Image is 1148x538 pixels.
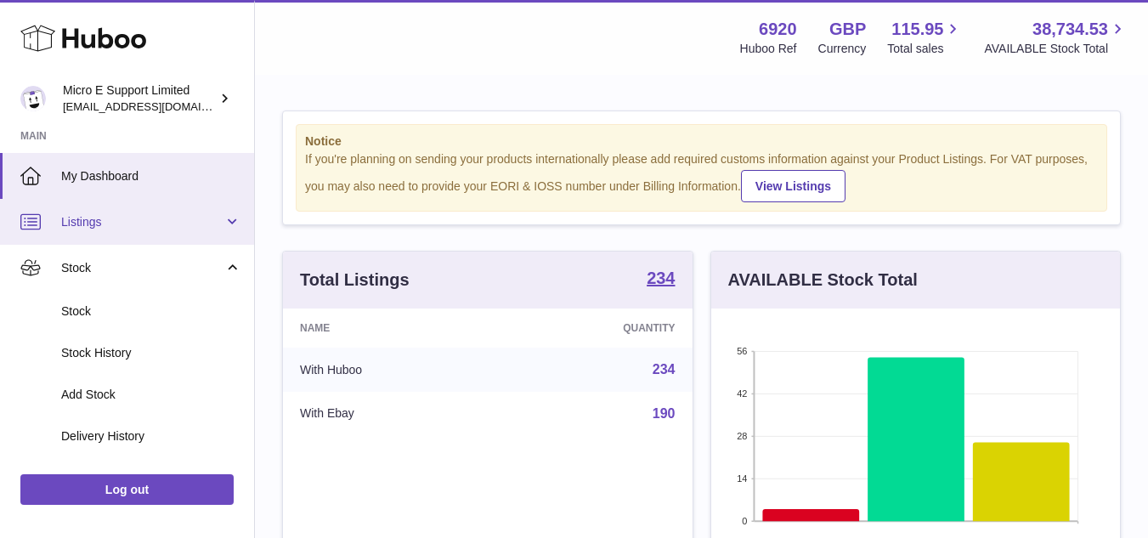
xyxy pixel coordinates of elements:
text: 56 [737,346,747,356]
div: If you're planning on sending your products internationally please add required customs informati... [305,151,1098,202]
span: My Dashboard [61,168,241,184]
div: Currency [818,41,867,57]
a: View Listings [741,170,845,202]
span: Delivery History [61,428,241,445]
span: Listings [61,214,223,230]
a: 234 [653,362,676,377]
a: 190 [653,406,676,421]
text: 14 [737,473,747,484]
div: Micro E Support Limited [63,82,216,115]
text: 42 [737,388,747,399]
span: [EMAIL_ADDRESS][DOMAIN_NAME] [63,99,250,113]
span: AVAILABLE Stock Total [984,41,1128,57]
div: Huboo Ref [740,41,797,57]
span: 38,734.53 [1032,18,1108,41]
h3: Total Listings [300,269,410,292]
span: ASN Uploads [61,470,241,486]
strong: Notice [305,133,1098,150]
strong: 234 [647,269,675,286]
strong: GBP [829,18,866,41]
span: Add Stock [61,387,241,403]
a: 115.95 Total sales [887,18,963,57]
a: 38,734.53 AVAILABLE Stock Total [984,18,1128,57]
a: 234 [647,269,675,290]
strong: 6920 [759,18,797,41]
th: Name [283,309,499,348]
td: With Huboo [283,348,499,392]
text: 0 [742,516,747,526]
span: Stock [61,260,223,276]
th: Quantity [499,309,693,348]
h3: AVAILABLE Stock Total [728,269,918,292]
span: Stock [61,303,241,320]
text: 28 [737,431,747,441]
img: contact@micropcsupport.com [20,86,46,111]
a: Log out [20,474,234,505]
span: Total sales [887,41,963,57]
span: 115.95 [891,18,943,41]
span: Stock History [61,345,241,361]
td: With Ebay [283,392,499,436]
